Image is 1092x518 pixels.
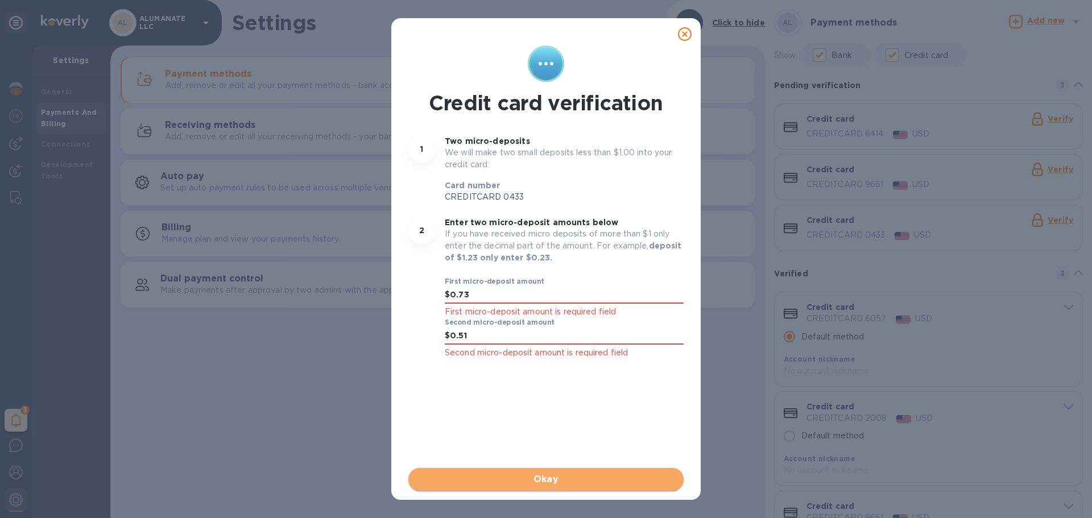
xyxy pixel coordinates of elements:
[420,143,423,155] p: 1
[417,473,675,486] span: Okay
[408,468,684,491] button: Okay
[445,287,450,304] div: $
[445,319,555,326] label: Second micro-deposit amount
[445,191,560,203] p: CREDITCARD 0433
[445,217,684,228] p: Enter two micro-deposit amounts below
[450,287,684,304] input: 0.00
[445,305,684,318] p: First micro-deposit amount is required field
[429,91,663,115] h1: Credit card verification
[445,228,684,264] p: If you have received micro deposits of more than $1 only enter the decimal part of the amount. Fo...
[445,346,684,359] p: Second micro-deposit amount is required field
[445,279,544,285] label: First micro-deposit amount
[419,225,424,236] p: 2
[445,147,684,171] p: We will make two small deposits less than $1.00 into your credit card:
[445,135,684,147] p: Two micro-deposits
[445,328,450,345] div: $
[445,181,500,190] b: Card number
[450,328,684,345] input: 0.00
